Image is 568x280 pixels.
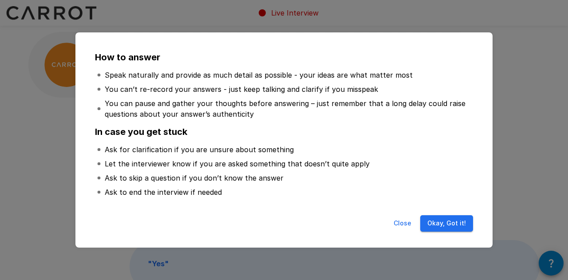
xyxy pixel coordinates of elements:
[95,52,160,63] b: How to answer
[105,98,471,119] p: You can pause and gather your thoughts before answering – just remember that a long delay could r...
[95,126,187,137] b: In case you get stuck
[420,215,473,232] button: Okay, Got it!
[105,84,378,95] p: You can’t re-record your answers - just keep talking and clarify if you misspeak
[388,215,417,232] button: Close
[105,187,222,197] p: Ask to end the interview if needed
[105,173,284,183] p: Ask to skip a question if you don’t know the answer
[105,70,413,80] p: Speak naturally and provide as much detail as possible - your ideas are what matter most
[105,144,294,155] p: Ask for clarification if you are unsure about something
[105,158,370,169] p: Let the interviewer know if you are asked something that doesn’t quite apply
